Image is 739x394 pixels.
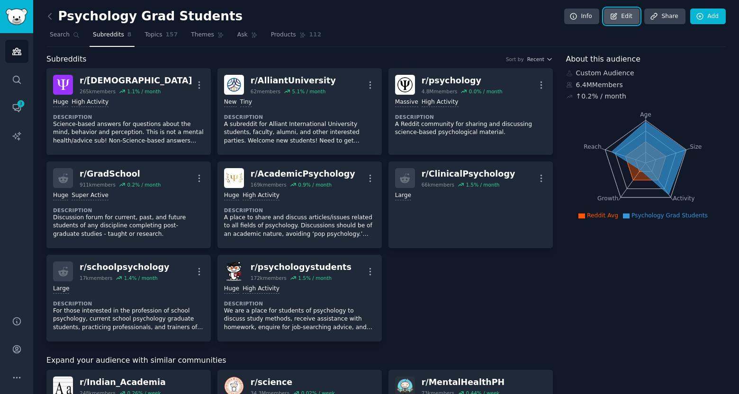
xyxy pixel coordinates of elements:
[395,75,415,95] img: psychology
[251,181,287,188] div: 169k members
[251,75,336,87] div: r/ AlliantUniversity
[395,98,418,107] div: Massive
[237,31,248,39] span: Ask
[127,88,161,95] div: 1.1 % / month
[141,27,181,47] a: Topics157
[53,300,204,307] dt: Description
[53,191,68,200] div: Huge
[251,168,355,180] div: r/ AcademicPsychology
[46,27,83,47] a: Search
[640,111,651,118] tspan: Age
[53,75,73,95] img: askpsychology
[53,98,68,107] div: Huge
[566,80,726,90] div: 6.4M Members
[80,261,169,273] div: r/ schoolpsychology
[690,143,702,150] tspan: Size
[566,68,726,78] div: Custom Audience
[93,31,124,39] span: Subreddits
[251,376,335,388] div: r/ science
[80,275,112,281] div: 17k members
[631,212,708,219] span: Psychology Grad Students
[298,181,332,188] div: 0.9 % / month
[690,9,726,25] a: Add
[17,100,25,107] span: 3
[395,191,411,200] div: Large
[217,161,382,248] a: AcademicPsychologyr/AcademicPsychology169kmembers0.9% / monthHugeHigh ActivityDescriptionA place ...
[50,31,70,39] span: Search
[53,285,69,294] div: Large
[53,214,204,239] p: Discussion forum for current, past, and future students of any discipline completing post-graduat...
[53,114,204,120] dt: Description
[46,54,87,65] span: Subreddits
[268,27,324,47] a: Products112
[217,68,382,155] a: AlliantUniversityr/AlliantUniversity62members5.1% / monthNewTinyDescriptionA subreddit for Allian...
[243,191,279,200] div: High Activity
[224,114,375,120] dt: Description
[80,75,192,87] div: r/ [DEMOGRAPHIC_DATA]
[80,88,116,95] div: 265k members
[240,98,252,107] div: Tiny
[53,120,204,145] p: Science-based answers for questions about the mind, behavior and perception. This is not a mental...
[217,255,382,341] a: psychologystudentsr/psychologystudents172kmembers1.5% / monthHugeHigh ActivityDescriptionWe are a...
[584,143,602,150] tspan: Reach
[80,376,166,388] div: r/ Indian_Academia
[597,195,618,202] tspan: Growth
[53,307,204,332] p: For those interested in the profession of school psychology, current school psychology graduate s...
[251,261,351,273] div: r/ psychologystudents
[127,31,132,39] span: 8
[46,68,211,155] a: askpsychologyr/[DEMOGRAPHIC_DATA]265kmembers1.1% / monthHugeHigh ActivityDescriptionScience-based...
[46,161,211,248] a: r/GradSchool911kmembers0.2% / monthHugeSuper ActiveDescriptionDiscussion forum for current, past,...
[422,168,515,180] div: r/ ClinicalPsychology
[673,195,694,202] tspan: Activity
[188,27,227,47] a: Themes
[127,181,161,188] div: 0.2 % / month
[243,285,279,294] div: High Activity
[422,376,505,388] div: r/ MentalHealthPH
[506,56,524,63] div: Sort by
[564,9,599,25] a: Info
[224,75,244,95] img: AlliantUniversity
[644,9,685,25] a: Share
[466,181,499,188] div: 1.5 % / month
[72,98,108,107] div: High Activity
[224,307,375,332] p: We are a place for students of psychology to discuss study methods, receive assistance with homew...
[224,191,239,200] div: Huge
[144,31,162,39] span: Topics
[46,355,226,367] span: Expand your audience with similar communities
[124,275,158,281] div: 1.4 % / month
[90,27,135,47] a: Subreddits8
[191,31,214,39] span: Themes
[298,275,332,281] div: 1.5 % / month
[395,120,546,137] p: A Reddit community for sharing and discussing science-based psychological material.
[422,181,454,188] div: 66k members
[72,191,108,200] div: Super Active
[6,9,27,25] img: GummySearch logo
[576,91,626,101] div: ↑ 0.2 % / month
[224,214,375,239] p: A place to share and discuss articles/issues related to all fields of psychology. Discussions sho...
[46,255,211,341] a: r/schoolpsychology17kmembers1.4% / monthLargeDescriptionFor those interested in the profession of...
[604,9,640,25] a: Edit
[224,98,237,107] div: New
[80,168,161,180] div: r/ GradSchool
[224,120,375,145] p: A subreddit for Alliant International University students, faculty, alumni, and other interested ...
[251,88,280,95] div: 62 members
[309,31,322,39] span: 112
[5,96,28,119] a: 3
[224,261,244,281] img: psychologystudents
[251,275,287,281] div: 172k members
[395,114,546,120] dt: Description
[80,181,116,188] div: 911k members
[234,27,261,47] a: Ask
[224,300,375,307] dt: Description
[527,56,544,63] span: Recent
[271,31,296,39] span: Products
[587,212,618,219] span: Reddit Avg
[469,88,503,95] div: 0.0 % / month
[566,54,640,65] span: About this audience
[422,75,503,87] div: r/ psychology
[527,56,553,63] button: Recent
[292,88,326,95] div: 5.1 % / month
[224,207,375,214] dt: Description
[224,285,239,294] div: Huge
[46,9,243,24] h2: Psychology Grad Students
